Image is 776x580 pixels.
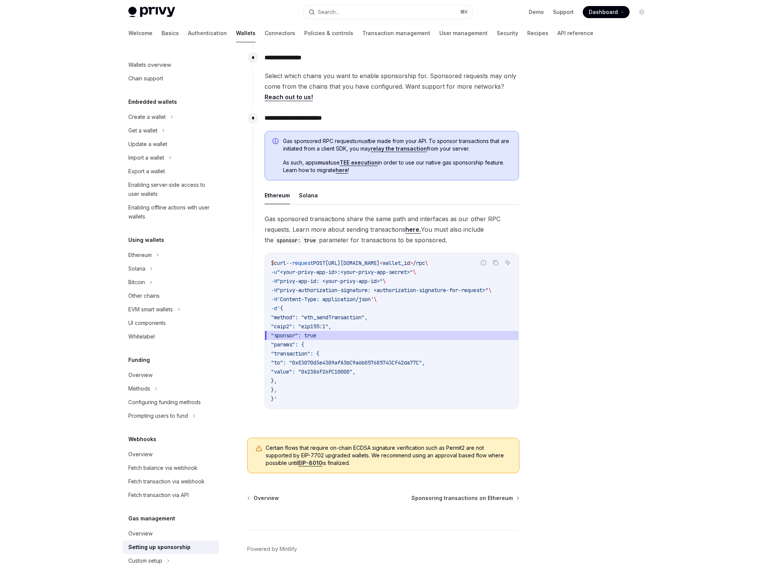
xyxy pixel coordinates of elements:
h5: Using wallets [128,235,164,245]
span: "transaction": { [271,350,319,357]
svg: Warning [255,445,263,452]
a: Recipes [527,24,548,42]
div: Fetch transaction via API [128,491,189,500]
span: Sponsoring transactions on Ethereum [411,494,513,502]
a: Other chains [122,289,219,303]
a: Fetch transaction via webhook [122,475,219,488]
a: Security [497,24,518,42]
button: Copy the contents from the code block [491,258,500,268]
span: "to": "0xE3070d3e4309afA3bC9a6b057685743CF42da77C", [271,359,425,366]
a: EIP-8010 [298,460,322,466]
span: "sponsor": true [271,332,316,339]
a: Transaction management [362,24,430,42]
a: here [336,167,348,174]
span: "method": "eth_sendTransaction", [271,314,368,321]
span: wallet_i [383,260,407,266]
span: d [407,260,410,266]
span: }, [271,377,277,384]
span: -H [271,287,277,294]
div: Configuring funding methods [128,398,201,407]
div: Chain support [128,74,163,83]
a: Configuring funding methods [122,395,219,409]
h5: Funding [128,355,150,365]
a: Fetch transaction via API [122,488,219,502]
span: "privy-app-id: <your-privy-app-id>" [277,278,383,285]
a: Powered by Mintlify [247,545,297,553]
div: Update a wallet [128,140,167,149]
span: }' [271,395,277,402]
a: Enabling offline actions with user wallets [122,201,219,223]
div: Methods [128,384,150,393]
a: relay the transaction [371,145,427,152]
div: Other chains [128,291,160,300]
div: Fetch balance via webhook [128,463,197,472]
a: Wallets [236,24,256,42]
span: -u [271,269,277,275]
span: -H [271,296,277,303]
a: Reach out to us! [265,93,313,101]
span: Gas sponsored transactions share the same path and interfaces as our other RPC requests. Learn mo... [265,214,519,245]
div: Prompting users to fund [128,411,188,420]
span: "value": "0x2386F26FC10000", [271,368,356,375]
span: --request [286,260,313,266]
div: Enabling server-side access to user wallets [128,180,214,198]
span: '{ [277,305,283,312]
a: Update a wallet [122,137,219,151]
code: sponsor: true [274,236,319,245]
button: Ask AI [503,258,513,268]
a: User management [439,24,488,42]
span: "<your-privy-app-id>:<your-privy-app-secret>" [277,269,413,275]
div: Export a wallet [128,167,165,176]
div: Ethereum [128,251,152,260]
div: Bitcoin [128,278,145,287]
span: Certain flows that require on-chain ECDSA signature verification such as Permit2 are not supporte... [266,444,511,467]
span: $ [271,260,274,266]
div: Overview [128,371,152,380]
span: \ [425,260,428,266]
a: Basics [162,24,179,42]
button: Report incorrect code [479,258,488,268]
a: Overview [122,527,219,540]
span: "params": { [271,341,304,348]
span: < [380,260,383,266]
a: TEE execution [340,159,378,166]
a: Authentication [188,24,227,42]
div: Create a wallet [128,112,166,122]
span: "caip2": "eip155:1", [271,323,331,330]
a: Sponsoring transactions on Ethereum [411,494,519,502]
div: Wallets overview [128,60,171,69]
a: Welcome [128,24,152,42]
em: must [357,138,369,144]
a: Export a wallet [122,165,219,178]
svg: Info [273,138,280,146]
span: \ [383,278,386,285]
span: Gas sponsored RPC requests be made from your API. To sponsor transactions that are initiated from... [283,137,511,152]
span: [URL][DOMAIN_NAME] [325,260,380,266]
h5: Embedded wallets [128,97,177,106]
a: Demo [529,8,544,16]
strong: must [318,159,331,166]
div: Import a wallet [128,153,164,162]
span: \ [374,296,377,303]
span: \ [413,269,416,275]
div: Get a wallet [128,126,157,135]
a: Whitelabel [122,330,219,343]
a: Chain support [122,72,219,85]
img: light logo [128,7,175,17]
div: EVM smart wallets [128,305,173,314]
a: Overview [248,494,279,502]
span: ⌘ K [460,9,468,15]
span: As such, apps use in order to use our native gas sponsorship feature. Learn how to migrate ! [283,159,511,174]
button: Solana [299,186,318,204]
a: Overview [122,368,219,382]
span: Dashboard [589,8,618,16]
span: -d [271,305,277,312]
h5: Webhooks [128,435,156,444]
span: Select which chains you want to enable sponsorship for. Sponsored requests may only come from the... [265,71,519,102]
div: Custom setup [128,556,162,565]
span: \ [488,287,491,294]
button: Search...⌘K [303,5,473,19]
a: Support [553,8,574,16]
span: /rpc [413,260,425,266]
div: Enabling offline actions with user wallets [128,203,214,221]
